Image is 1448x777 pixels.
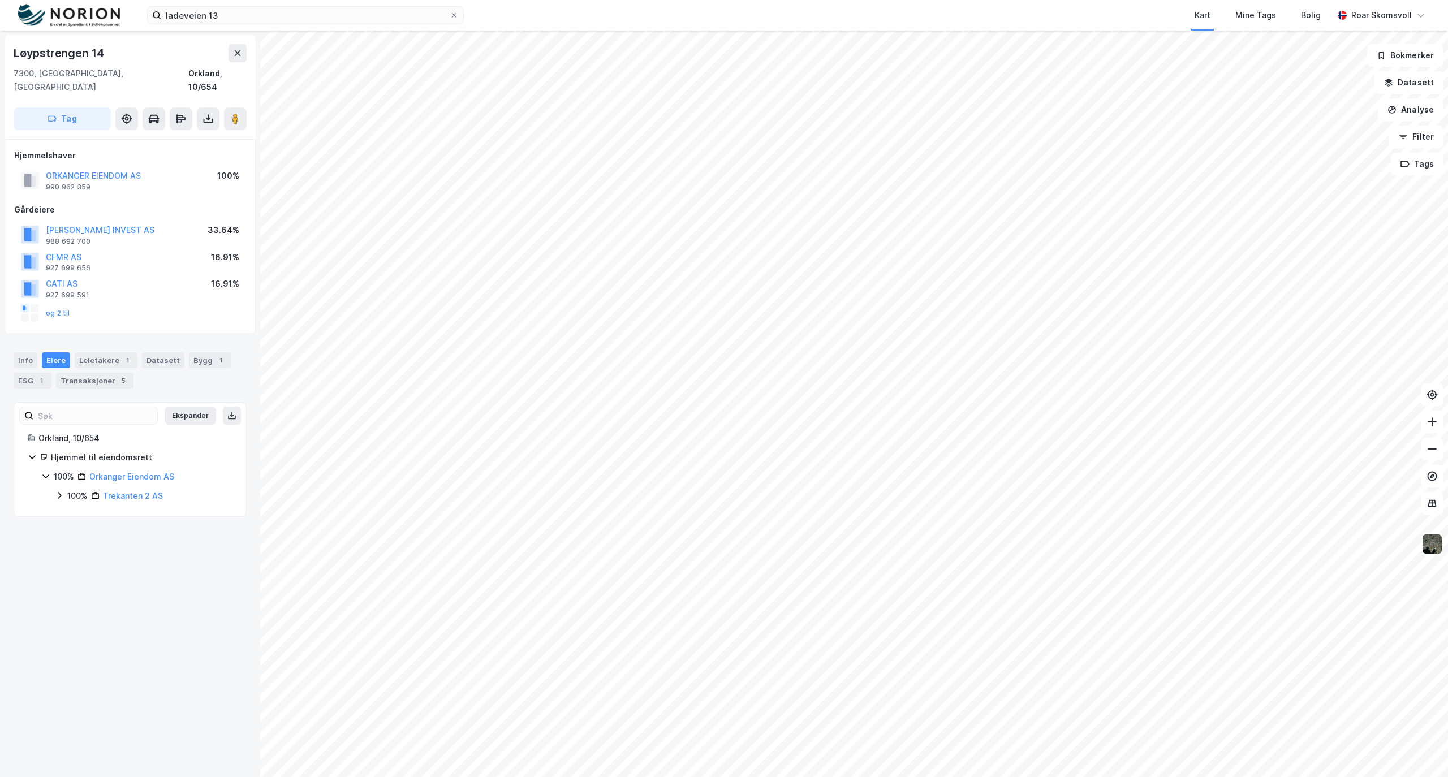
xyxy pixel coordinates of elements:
div: Bygg [189,352,231,368]
div: 33.64% [208,223,239,237]
button: Datasett [1374,71,1443,94]
div: 7300, [GEOGRAPHIC_DATA], [GEOGRAPHIC_DATA] [14,67,188,94]
div: Mine Tags [1235,8,1276,22]
div: Bolig [1301,8,1321,22]
div: 927 699 656 [46,264,90,273]
a: Orkanger Eiendom AS [89,472,174,481]
div: 100% [54,470,74,484]
div: 927 699 591 [46,291,89,300]
div: Orkland, 10/654 [188,67,247,94]
button: Analyse [1378,98,1443,121]
div: 100% [217,169,239,183]
div: Kart [1195,8,1210,22]
div: Datasett [142,352,184,368]
div: Orkland, 10/654 [38,431,232,445]
button: Tags [1391,153,1443,175]
input: Søk på adresse, matrikkel, gårdeiere, leietakere eller personer [161,7,450,24]
button: Tag [14,107,111,130]
div: 1 [36,375,47,386]
iframe: Chat Widget [1391,723,1448,777]
div: 16.91% [211,251,239,264]
input: Søk [33,407,157,424]
div: Gårdeiere [14,203,246,217]
div: 1 [215,355,226,366]
button: Ekspander [165,407,216,425]
button: Filter [1389,126,1443,148]
div: 988 692 700 [46,237,90,246]
img: norion-logo.80e7a08dc31c2e691866.png [18,4,120,27]
button: Bokmerker [1367,44,1443,67]
div: 990 962 359 [46,183,90,192]
a: Trekanten 2 AS [103,491,163,500]
div: 5 [118,375,129,386]
div: Hjemmelshaver [14,149,246,162]
div: Hjemmel til eiendomsrett [51,451,232,464]
img: 9k= [1421,533,1443,555]
div: Leietakere [75,352,137,368]
div: 16.91% [211,277,239,291]
div: Transaksjoner [56,373,133,389]
div: 100% [67,489,88,503]
div: Roar Skomsvoll [1351,8,1412,22]
div: Løypstrengen 14 [14,44,106,62]
div: ESG [14,373,51,389]
div: Eiere [42,352,70,368]
div: Info [14,352,37,368]
div: 1 [122,355,133,366]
